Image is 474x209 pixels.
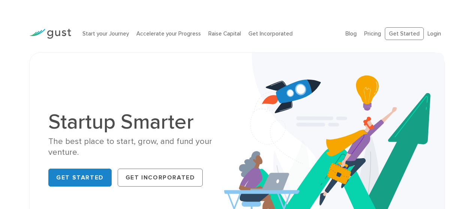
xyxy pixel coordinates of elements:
[48,169,112,187] a: Get Started
[385,27,424,40] a: Get Started
[118,169,203,187] a: Get Incorporated
[82,30,129,37] a: Start your Journey
[345,30,357,37] a: Blog
[136,30,201,37] a: Accelerate your Progress
[208,30,241,37] a: Raise Capital
[248,30,293,37] a: Get Incorporated
[29,29,71,39] img: Gust Logo
[428,30,441,37] a: Login
[48,136,231,158] div: The best place to start, grow, and fund your venture.
[48,111,231,132] h1: Startup Smarter
[364,30,381,37] a: Pricing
